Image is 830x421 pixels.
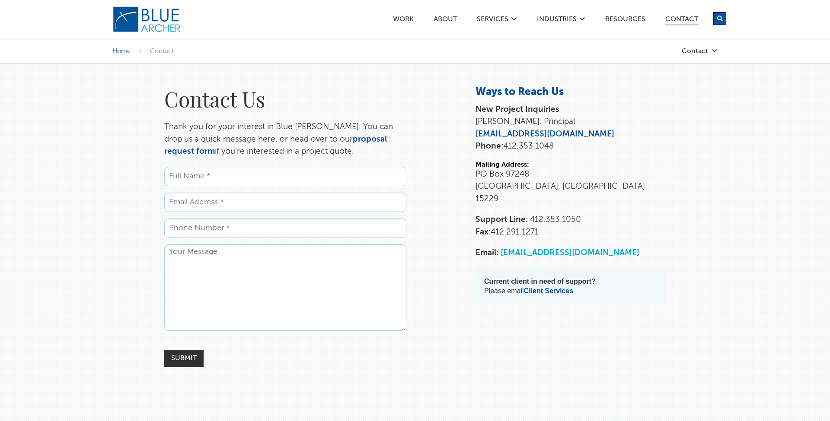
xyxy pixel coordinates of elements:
[536,16,577,25] a: Industries
[164,121,406,158] p: Thank you for your interest in Blue [PERSON_NAME]. You can drop us a quick message here, or head ...
[476,105,559,114] strong: New Project Inquiries
[665,16,699,25] a: Contact
[164,167,406,186] input: Full Name *
[476,249,498,257] strong: Email:
[164,193,406,212] input: Email Address *
[393,16,414,25] a: Work
[476,85,666,99] h3: Ways to Reach Us
[501,249,639,257] a: [EMAIL_ADDRESS][DOMAIN_NAME]
[476,142,503,150] strong: Phone:
[476,161,529,168] strong: Mailing Address:
[164,218,406,238] input: Phone Number *
[524,287,574,294] a: Client Services
[164,350,204,367] input: Submit
[476,168,666,206] p: PO Box 97248 [GEOGRAPHIC_DATA], [GEOGRAPHIC_DATA] 15229
[164,85,406,112] h1: Contact Us
[476,228,491,236] strong: Fax:
[476,130,614,138] a: [EMAIL_ADDRESS][DOMAIN_NAME]
[112,48,131,54] a: Home
[476,214,666,238] p: 412.291.1271
[605,16,646,25] a: Resources
[112,6,182,33] img: Blue Archer Logo
[150,48,174,54] span: Contact
[631,47,718,55] a: Contact
[484,278,596,285] strong: Current client in need of support?
[484,277,657,296] p: Please email
[476,16,509,25] a: SERVICES
[476,215,528,224] strong: Support Line:
[476,104,666,153] p: [PERSON_NAME], Principal 412.353.1048
[433,16,457,25] a: ABOUT
[530,215,581,224] span: 412.353.1050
